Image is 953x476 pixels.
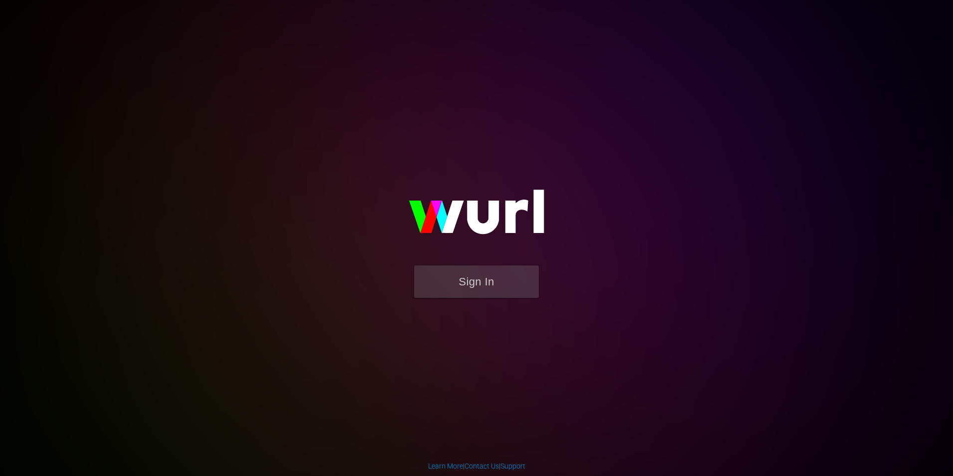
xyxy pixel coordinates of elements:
button: Sign In [414,265,539,298]
a: Learn More [428,462,463,470]
img: wurl-logo-on-black-223613ac3d8ba8fe6dc639794a292ebdb59501304c7dfd60c99c58986ef67473.svg [377,168,576,265]
a: Support [500,462,525,470]
div: | | [428,461,525,471]
a: Contact Us [465,462,499,470]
